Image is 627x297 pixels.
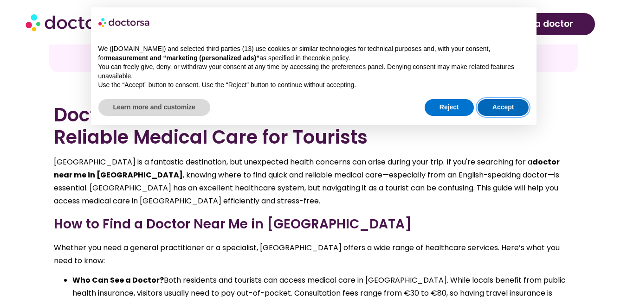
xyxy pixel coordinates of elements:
[72,275,164,285] strong: Who Can See a Doctor?
[495,13,595,35] a: see a doctor
[517,17,573,32] span: see a doctor
[98,63,529,81] p: You can freely give, deny, or withdraw your consent at any time by accessing the preferences pane...
[54,104,574,148] h2: Doctor Near Me in [GEOGRAPHIC_DATA]: Fast and Reliable Medical Care for Tourists
[425,99,474,116] button: Reject
[98,15,150,30] img: logo
[54,156,574,208] p: [GEOGRAPHIC_DATA] is a fantastic destination, but unexpected health concerns can arise during you...
[54,215,574,234] h3: How to Find a Doctor Near Me in [GEOGRAPHIC_DATA]
[478,99,529,116] button: Accept
[98,99,210,116] button: Learn more and customize
[98,44,529,63] p: We ([DOMAIN_NAME]) and selected third parties (13) use cookies or similar technologies for techni...
[106,54,259,62] strong: measurement and “marketing (personalized ads)”
[311,54,348,62] a: cookie policy
[54,241,574,267] p: Whether you need a general practitioner or a specialist, [GEOGRAPHIC_DATA] offers a wide range of...
[98,81,529,90] p: Use the “Accept” button to consent. Use the “Reject” button to continue without accepting.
